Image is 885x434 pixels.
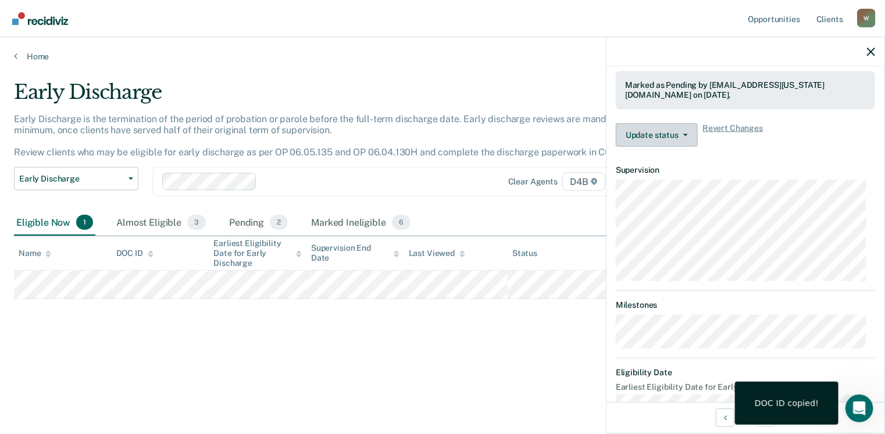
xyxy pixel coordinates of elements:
[616,123,698,147] button: Update status
[606,402,884,433] div: 2 / 2
[12,12,68,25] img: Recidiviz
[309,210,413,236] div: Marked Ineligible
[14,113,639,158] p: Early Discharge is the termination of the period of probation or parole before the full-term disc...
[857,9,876,27] button: Profile dropdown button
[508,177,558,187] div: Clear agents
[76,215,93,230] span: 1
[562,172,605,191] span: D4B
[755,398,819,408] div: DOC ID copied!
[114,210,208,236] div: Almost Eligible
[616,300,875,310] dt: Milestones
[19,174,124,184] span: Early Discharge
[213,239,302,268] div: Earliest Eligibility Date for Early Discharge
[716,408,734,427] button: Previous Opportunity
[227,210,290,236] div: Pending
[616,382,875,392] dt: Earliest Eligibility Date for Early Discharge
[270,215,288,230] span: 2
[625,80,866,100] div: Marked as Pending by [EMAIL_ADDRESS][US_STATE][DOMAIN_NAME] on [DATE].
[19,248,51,258] div: Name
[845,394,873,422] iframe: Intercom live chat
[14,210,95,236] div: Eligible Now
[857,9,876,27] div: W
[512,248,537,258] div: Status
[14,80,678,113] div: Early Discharge
[616,368,875,378] dt: Eligibility Date
[187,215,206,230] span: 3
[392,215,411,230] span: 6
[616,165,875,175] dt: Supervision
[14,51,871,62] a: Home
[116,248,154,258] div: DOC ID
[409,248,465,258] div: Last Viewed
[311,243,399,263] div: Supervision End Date
[702,123,763,147] span: Revert Changes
